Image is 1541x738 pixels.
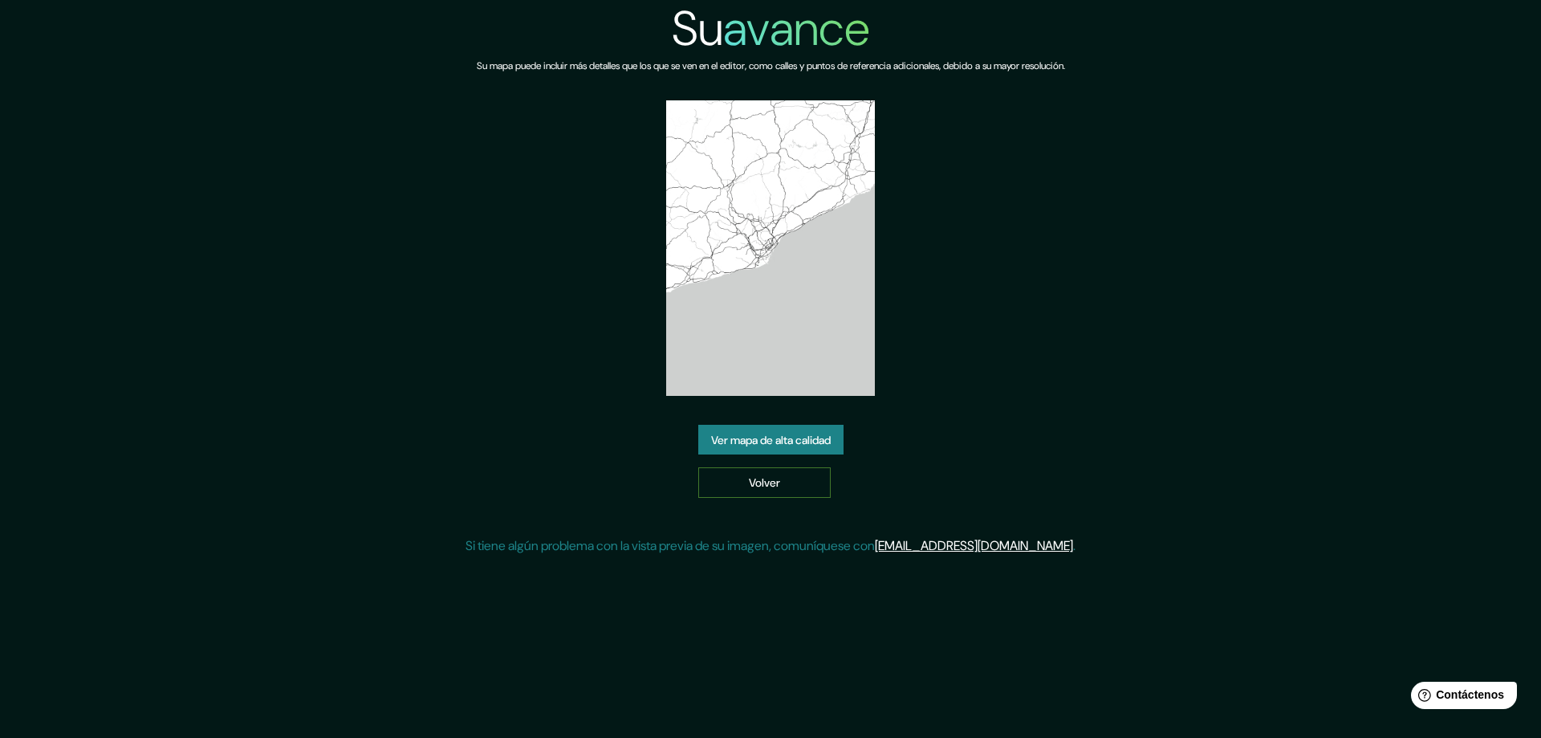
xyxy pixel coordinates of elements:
[711,433,831,447] font: Ver mapa de alta calidad
[466,537,875,554] font: Si tiene algún problema con la vista previa de su imagen, comuníquese con
[477,59,1065,72] font: Su mapa puede incluir más detalles que los que se ven en el editor, como calles y puntos de refer...
[698,425,844,455] a: Ver mapa de alta calidad
[666,100,875,396] img: vista previa del mapa creado
[1073,537,1075,554] font: .
[1398,675,1523,720] iframe: Lanzador de widgets de ayuda
[875,537,1073,554] a: [EMAIL_ADDRESS][DOMAIN_NAME]
[749,476,780,491] font: Volver
[698,467,831,498] a: Volver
